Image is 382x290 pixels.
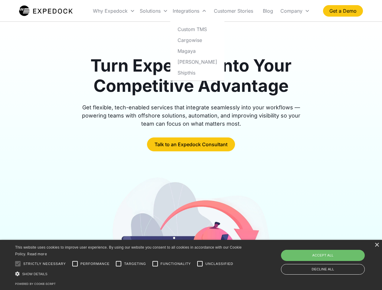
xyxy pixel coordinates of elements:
[205,261,233,266] span: Unclassified
[22,272,47,276] span: Show details
[278,1,312,21] div: Company
[124,261,146,266] span: Targeting
[173,45,222,56] a: Magaya
[170,1,209,21] div: Integrations
[93,8,128,14] div: Why Expedock
[323,5,363,17] a: Get a Demo
[173,67,222,78] a: Shipthis
[161,261,191,266] span: Functionality
[23,261,66,266] span: Strictly necessary
[15,245,242,256] span: This website uses cookies to improve user experience. By using our website you consent to all coo...
[137,1,170,21] div: Solutions
[173,56,222,67] a: [PERSON_NAME]
[209,1,258,21] a: Customer Stories
[173,8,199,14] div: Integrations
[15,271,244,277] div: Show details
[258,1,278,21] a: Blog
[173,34,222,45] a: Cargowise
[75,103,307,128] div: Get flexible, tech-enabled services that integrate seamlessly into your workflows — powering team...
[280,8,302,14] div: Company
[75,56,307,96] h1: Turn Expedock Into Your Competitive Advantage
[170,21,224,81] nav: Integrations
[147,137,235,151] a: Talk to an Expedock Consultant
[19,5,73,17] a: home
[15,282,56,285] a: Powered by cookie-script
[90,1,137,21] div: Why Expedock
[27,252,47,256] a: Read more
[19,5,73,17] img: Expedock Logo
[80,261,110,266] span: Performance
[140,8,161,14] div: Solutions
[173,24,222,34] a: Custom TMS
[281,225,382,290] iframe: Chat Widget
